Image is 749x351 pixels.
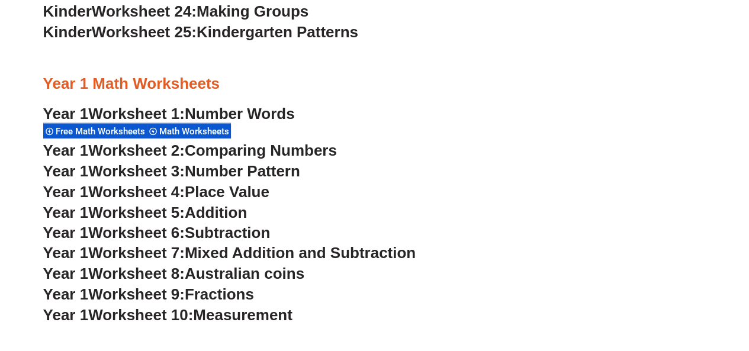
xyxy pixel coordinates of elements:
[88,264,185,282] span: Worksheet 8:
[88,305,193,323] span: Worksheet 10:
[185,162,300,179] span: Number Pattern
[43,2,92,20] span: Kinder
[43,141,337,159] a: Year 1Worksheet 2:Comparing Numbers
[43,73,706,94] h3: Year 1 Math Worksheets
[88,162,185,179] span: Worksheet 3:
[43,23,92,41] span: Kinder
[185,243,416,261] span: Mixed Addition and Subtraction
[185,264,304,282] span: Australian coins
[43,104,295,122] a: Year 1Worksheet 1:Number Words
[197,23,358,41] span: Kindergarten Patterns
[43,223,271,241] a: Year 1Worksheet 6:Subtraction
[88,203,185,221] span: Worksheet 5:
[43,285,254,302] a: Year 1Worksheet 9:Fractions
[43,182,269,200] a: Year 1Worksheet 4:Place Value
[43,162,300,179] a: Year 1Worksheet 3:Number Pattern
[43,264,304,282] a: Year 1Worksheet 8:Australian coins
[185,104,295,122] span: Number Words
[92,2,197,20] span: Worksheet 24:
[185,141,337,159] span: Comparing Numbers
[193,305,292,323] span: Measurement
[88,223,185,241] span: Worksheet 6:
[43,243,416,261] a: Year 1Worksheet 7:Mixed Addition and Subtraction
[43,305,292,323] a: Year 1Worksheet 10:Measurement
[88,141,185,159] span: Worksheet 2:
[88,285,185,302] span: Worksheet 9:
[185,223,270,241] span: Subtraction
[185,285,254,302] span: Fractions
[88,104,185,122] span: Worksheet 1:
[56,125,149,136] span: Free Math Worksheets
[88,182,185,200] span: Worksheet 4:
[197,2,308,20] span: Making Groups
[185,203,247,221] span: Addition
[159,125,233,136] span: Math Worksheets
[88,243,185,261] span: Worksheet 7:
[552,217,749,351] iframe: Chat Widget
[43,123,147,139] div: Free Math Worksheets
[147,123,231,139] div: Math Worksheets
[43,203,247,221] a: Year 1Worksheet 5:Addition
[185,182,269,200] span: Place Value
[92,23,197,41] span: Worksheet 25:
